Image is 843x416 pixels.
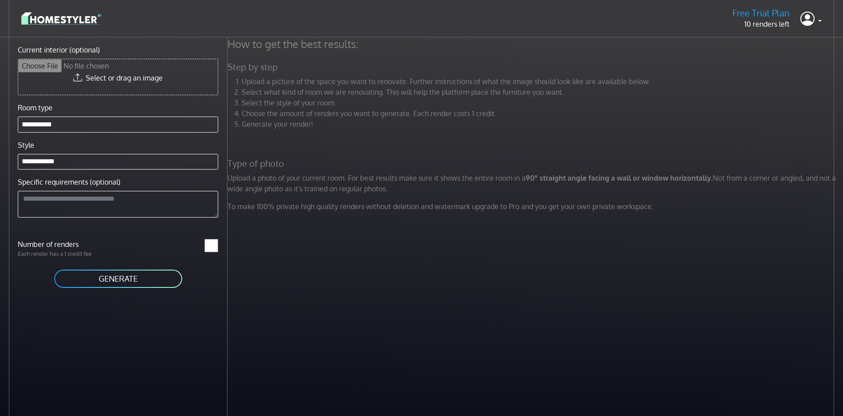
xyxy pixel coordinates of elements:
[53,269,183,289] button: GENERATE
[222,37,842,51] h4: How to get the best results:
[242,108,836,119] li: Choose the amount of renders you want to generate. Each render costs 1 credit.
[242,97,836,108] li: Select the style of your room.
[222,61,842,73] h5: Step by step
[242,76,836,87] li: Upload a picture of the space you want to renovate. Further instructions of what the image should...
[732,8,790,19] h5: Free Trial Plan
[21,11,101,26] img: logo-3de290ba35641baa71223ecac5eacb59cb85b4c7fdf211dc9aaecaaee71ea2f8.svg
[222,201,842,212] p: To make 100% private high quality renders without deletion and watermark upgrade to Pro and you g...
[242,87,836,97] li: Select what kind of room we are renovating. This will help the platform place the furniture you w...
[222,173,842,194] p: Upload a photo of your current room. For best results make sure it shows the entire room in a Not...
[732,19,790,29] p: 10 renders left
[18,140,34,150] label: Style
[18,177,120,187] label: Specific requirements (optional)
[222,158,842,169] h5: Type of photo
[12,239,118,250] label: Number of renders
[526,174,713,182] strong: 90° straight angle facing a wall or window horizontally.
[18,44,100,55] label: Current interior (optional)
[12,250,118,258] p: Each render has a 1 credit fee
[242,119,836,129] li: Generate your render!
[18,102,52,113] label: Room type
